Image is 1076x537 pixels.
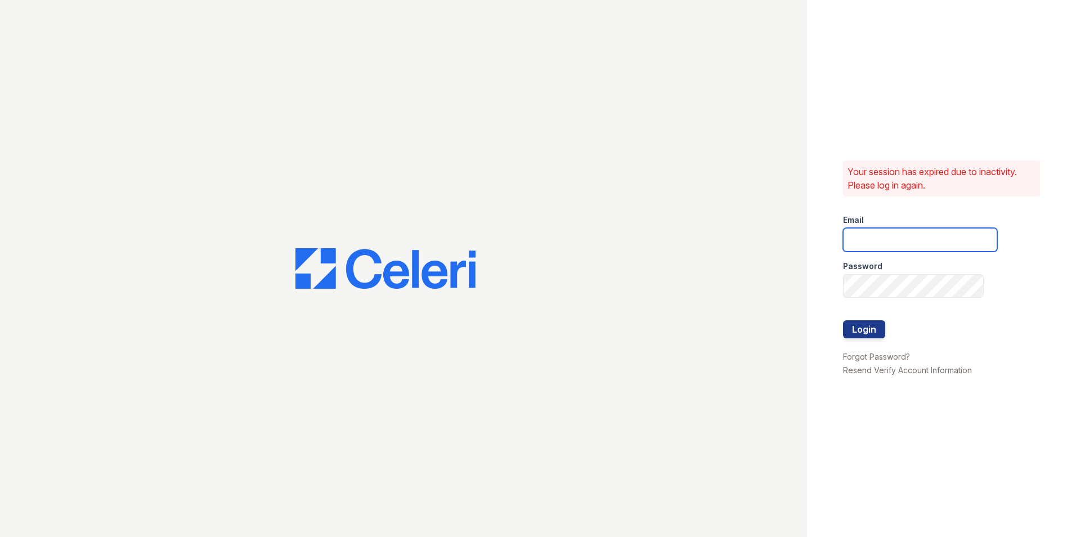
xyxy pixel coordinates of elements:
img: CE_Logo_Blue-a8612792a0a2168367f1c8372b55b34899dd931a85d93a1a3d3e32e68fde9ad4.png [295,248,476,289]
label: Password [843,261,882,272]
a: Forgot Password? [843,352,910,361]
p: Your session has expired due to inactivity. Please log in again. [848,165,1035,192]
button: Login [843,320,885,338]
a: Resend Verify Account Information [843,365,972,375]
label: Email [843,214,864,226]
